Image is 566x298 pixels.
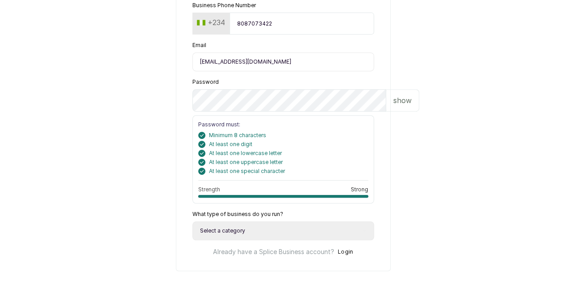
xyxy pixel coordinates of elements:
[198,186,220,193] span: Strength
[213,247,334,256] p: Already have a Splice Business account?
[209,150,282,157] span: At least one lowercase letter
[193,15,229,30] button: +234
[209,159,283,166] span: At least one uppercase letter
[393,95,412,106] p: show
[209,168,285,175] span: At least one special character
[209,132,266,139] span: Minimum 8 characters
[230,13,374,35] input: 9151930463
[192,211,283,218] label: What type of business do you run?
[351,186,368,193] span: Strong
[338,247,353,256] button: Login
[192,2,256,9] label: Business Phone Number
[209,141,252,148] span: At least one digit
[192,78,219,86] label: Password
[198,121,368,128] p: Password must:
[192,42,206,49] label: Email
[192,52,374,71] input: email@acme.com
